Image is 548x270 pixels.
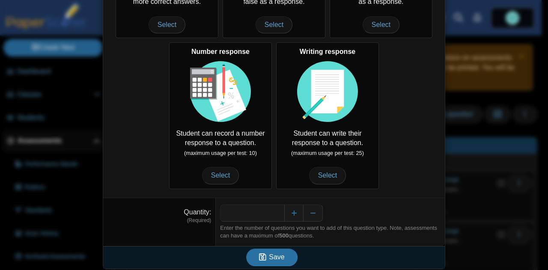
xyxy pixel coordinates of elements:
span: Select [256,16,292,33]
span: Select [149,16,185,33]
div: Student can write their response to a question. [276,42,379,189]
div: Student can record a number response to a question. [169,42,272,189]
small: (maximum usage per test: 10) [184,150,257,156]
span: Select [363,16,399,33]
small: (maximum usage per test: 25) [291,150,364,156]
button: Save [246,249,298,266]
b: 500 [279,232,289,239]
button: Increase [284,205,304,222]
button: Decrease [304,205,323,222]
span: Select [202,167,239,184]
label: Quantity [184,208,211,216]
span: Select [309,167,346,184]
b: Number response [191,48,250,55]
b: Writing response [300,48,355,55]
span: Save [269,253,284,261]
img: item-type-writing-response.svg [297,61,358,122]
div: Enter the number of questions you want to add of this question type. Note, assessments can have a... [220,224,441,240]
img: item-type-number-response.svg [190,61,251,122]
dfn: (Required) [107,217,211,224]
